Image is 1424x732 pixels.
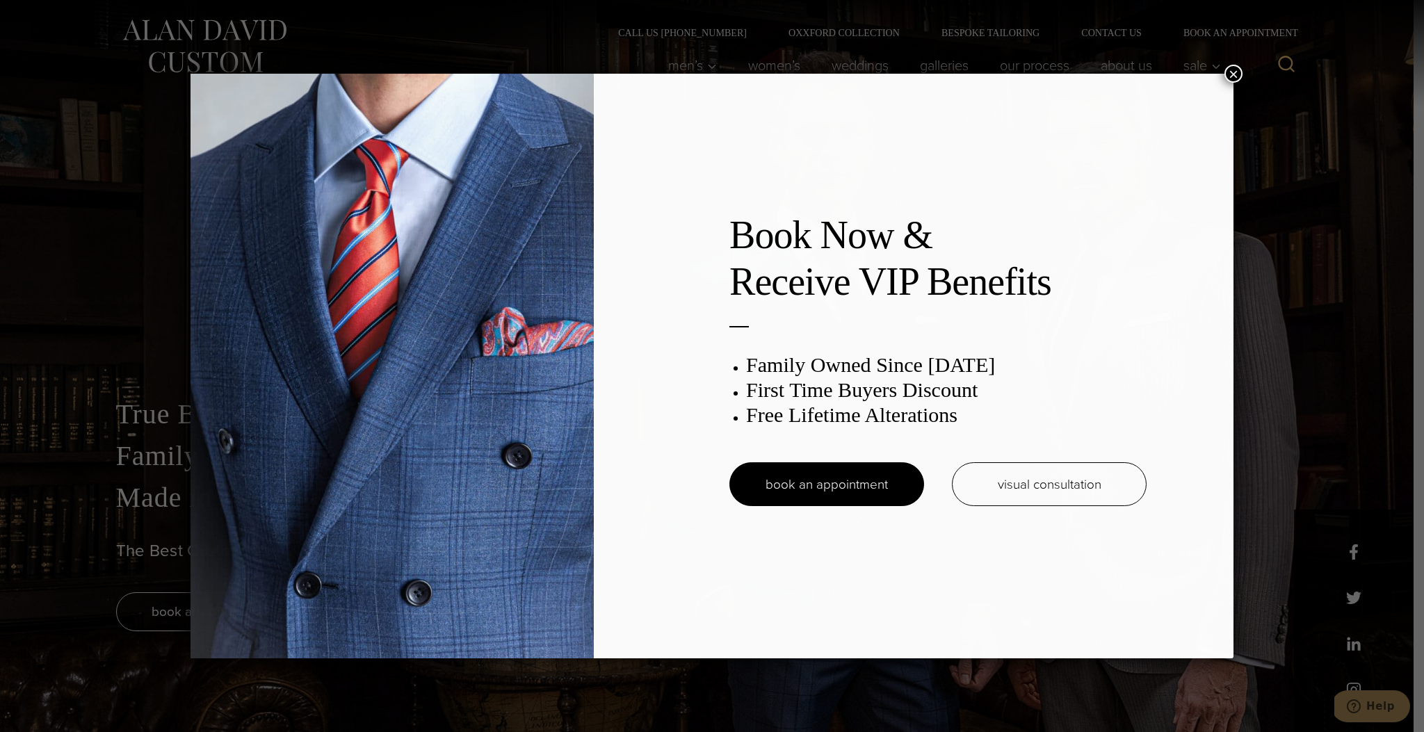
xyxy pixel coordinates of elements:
[32,10,60,22] span: Help
[746,377,1147,402] h3: First Time Buyers Discount
[746,402,1147,428] h3: Free Lifetime Alterations
[746,352,1147,377] h3: Family Owned Since [DATE]
[729,212,1147,305] h2: Book Now & Receive VIP Benefits
[1224,65,1243,83] button: Close
[729,462,924,506] a: book an appointment
[952,462,1147,506] a: visual consultation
